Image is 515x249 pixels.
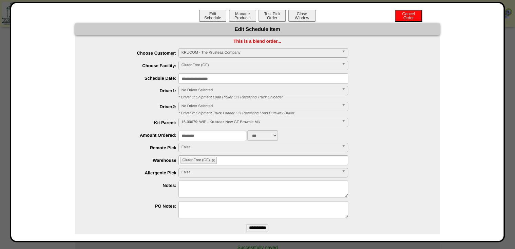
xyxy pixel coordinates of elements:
[182,168,339,176] span: False
[89,158,178,163] label: Warehouse
[89,76,178,81] label: Schedule Date:
[199,10,226,22] button: EditSchedule
[288,10,316,22] button: CloseWindow
[89,170,178,175] label: Allergenic Pick
[89,204,178,209] label: PO Notes:
[173,111,440,115] div: * Driver 2: Shipment Truck Loader OR Receiving Load Putaway Driver
[259,10,286,22] button: Test PickOrder
[75,23,440,35] div: Edit Schedule Item
[75,39,440,44] div: This is a blend order...
[182,86,339,94] span: No Driver Selected
[89,104,178,109] label: Driver2:
[182,49,339,57] span: KRUCOM - The Krusteaz Company
[173,95,440,99] div: * Driver 1: Shipment Load Picker OR Receiving Truck Unloader
[182,61,339,69] span: GlutenFree (GF)
[89,145,178,150] label: Remote Pick
[89,63,178,68] label: Choose Facility:
[89,88,178,93] label: Driver1:
[183,158,210,162] span: GlutenFree (GF)
[182,143,339,151] span: False
[288,15,316,20] a: CloseWindow
[229,10,256,22] button: ManageProducts
[395,10,422,22] button: CancelOrder
[89,183,178,188] label: Notes:
[182,102,339,110] span: No Driver Selected
[182,118,339,126] span: 15-00679: WIP - Krusteaz New GF Brownie Mix
[89,133,178,138] label: Amount Ordered:
[89,51,178,56] label: Choose Customer:
[89,120,178,125] label: Kit Parent:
